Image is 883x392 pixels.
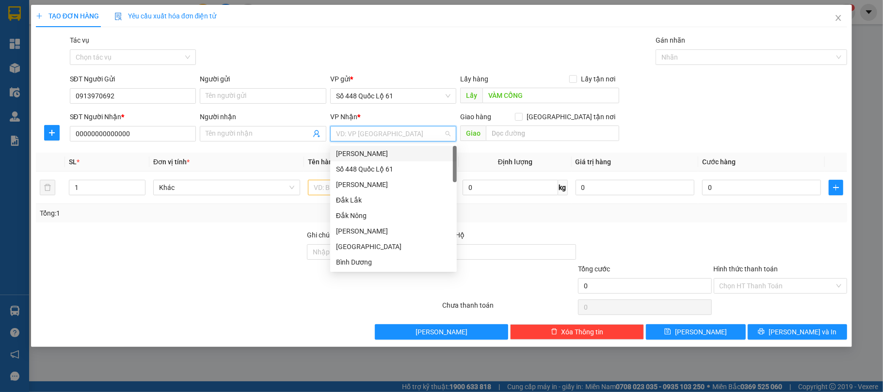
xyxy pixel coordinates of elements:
span: [PERSON_NAME] [416,327,467,337]
span: plus [45,129,59,137]
div: Người nhận [200,111,326,122]
span: Định lượng [498,158,532,166]
div: VP gửi [330,74,457,84]
input: VD: Bàn, Ghế [308,180,455,195]
div: Số 448 Quốc Lộ 61 [336,164,451,174]
span: Giao [460,125,486,141]
button: plus [44,125,60,141]
span: TẠO ĐƠN HÀNG [36,12,99,20]
span: VP Nhận [330,113,357,121]
div: Bình Dương [330,254,457,270]
label: Gán nhãn [656,36,685,44]
span: SL [69,158,77,166]
input: Dọc đường [486,125,619,141]
li: VP [PERSON_NAME] [67,52,129,63]
div: Đắk Nông [336,210,451,221]
button: Close [825,5,852,32]
div: Lâm Đồng [330,146,457,161]
span: Số 448 Quốc Lộ 61 [336,89,451,103]
span: user-add [313,130,321,138]
div: Đắk Nông [330,208,457,223]
span: [PERSON_NAME] [675,327,727,337]
span: [PERSON_NAME] và In [769,327,836,337]
div: [PERSON_NAME] [336,226,451,236]
span: plus [829,184,843,191]
div: [GEOGRAPHIC_DATA] [336,241,451,252]
div: Chưa thanh toán [441,300,577,317]
span: Xóa Thông tin [562,327,604,337]
div: [PERSON_NAME] [336,148,451,159]
span: Yêu cầu xuất hóa đơn điện tử [114,12,217,20]
img: icon [114,13,122,20]
input: Ghi chú đơn hàng [307,244,441,260]
div: Tổng: 1 [40,208,341,219]
li: VP Số 448 Quốc Lộ 61 [5,52,67,74]
span: Khác [159,180,294,195]
span: printer [758,328,765,336]
div: Người gửi [200,74,326,84]
div: Phan Rang [330,177,457,192]
span: kg [558,180,568,195]
span: [GEOGRAPHIC_DATA] tận nơi [523,111,619,122]
div: Đắk Lắk [336,195,451,205]
label: Hình thức thanh toán [714,265,778,273]
div: Số 448 Quốc Lộ 61 [330,161,457,177]
span: Tổng cước [578,265,610,273]
button: save[PERSON_NAME] [646,324,746,340]
button: deleteXóa Thông tin [510,324,644,340]
button: plus [829,180,843,195]
span: plus [36,13,43,19]
div: Gia Lai [330,223,457,239]
span: Giao hàng [460,113,491,121]
span: close [835,14,842,22]
span: Đơn vị tính [153,158,190,166]
button: [PERSON_NAME] [375,324,509,340]
div: [PERSON_NAME] [336,179,451,190]
span: Lấy tận nơi [577,74,619,84]
span: Lấy [460,88,482,103]
li: Bốn Luyện Express [5,5,141,41]
div: SĐT Người Nhận [70,111,196,122]
div: Bình Phước [330,239,457,254]
span: Giá trị hàng [576,158,611,166]
div: SĐT Người Gửi [70,74,196,84]
span: delete [551,328,558,336]
button: printer[PERSON_NAME] và In [748,324,848,340]
input: Dọc đường [482,88,619,103]
div: Bình Dương [336,257,451,267]
span: save [664,328,671,336]
span: Lấy hàng [460,75,488,83]
button: delete [40,180,55,195]
input: 0 [576,180,694,195]
label: Ghi chú đơn hàng [307,231,360,239]
div: Đắk Lắk [330,192,457,208]
label: Tác vụ [70,36,89,44]
span: Cước hàng [702,158,736,166]
span: Tên hàng [308,158,339,166]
